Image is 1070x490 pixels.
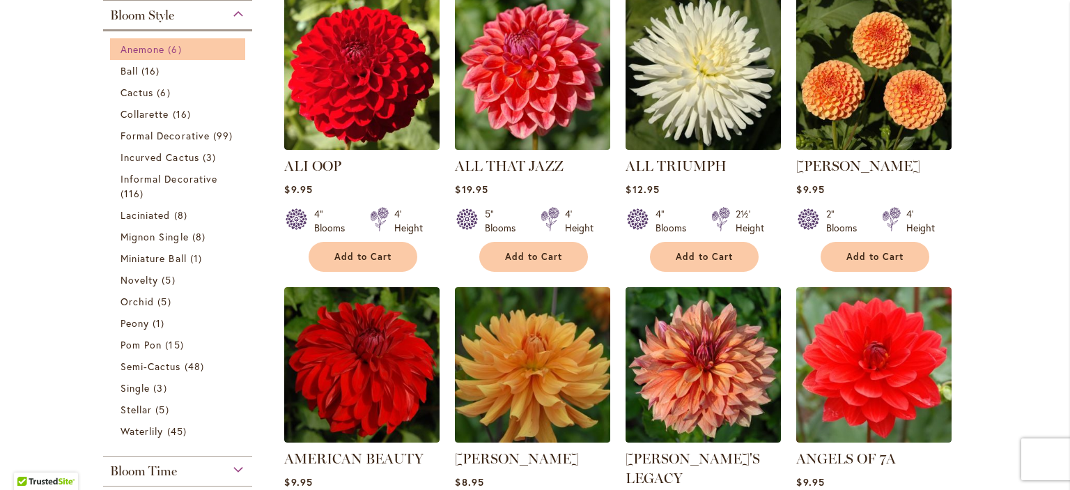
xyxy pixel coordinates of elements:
button: Add to Cart [821,242,929,272]
a: ALI OOP [284,158,341,174]
a: Incurved Cactus 3 [121,150,238,164]
span: 1 [190,251,206,266]
iframe: Launch Accessibility Center [10,441,49,480]
span: 6 [157,85,173,100]
a: AMERICAN BEAUTY [284,450,424,467]
span: Mignon Single [121,230,189,243]
span: Miniature Ball [121,252,187,265]
span: Informal Decorative [121,172,217,185]
span: Anemone [121,43,164,56]
span: Cactus [121,86,153,99]
a: Waterlily 45 [121,424,238,438]
a: Peony 1 [121,316,238,330]
span: 5 [155,402,172,417]
span: $9.95 [796,475,824,489]
span: Semi-Cactus [121,360,181,373]
span: Formal Decorative [121,129,210,142]
a: [PERSON_NAME] [455,450,579,467]
span: Waterlily [121,424,163,438]
div: 4" Blooms [314,207,353,235]
span: Laciniated [121,208,171,222]
a: Novelty 5 [121,273,238,287]
span: Add to Cart [676,251,733,263]
a: Collarette 16 [121,107,238,121]
a: Anemone 6 [121,42,238,56]
span: 16 [173,107,194,121]
a: ANDREW CHARLES [455,432,610,445]
img: AMERICAN BEAUTY [284,287,440,443]
a: [PERSON_NAME] [796,158,920,174]
div: 4' Height [394,207,423,235]
div: 4' Height [906,207,935,235]
div: 4' Height [565,207,594,235]
a: ALL THAT JAZZ [455,139,610,153]
a: AMBER QUEEN [796,139,952,153]
span: 8 [174,208,191,222]
span: Pom Pon [121,338,162,351]
span: $8.95 [455,475,483,489]
span: Ball [121,64,138,77]
span: 99 [213,128,236,143]
span: 8 [192,229,209,244]
a: Cactus 6 [121,85,238,100]
a: Stellar 5 [121,402,238,417]
span: 3 [203,150,219,164]
button: Add to Cart [479,242,588,272]
span: 5 [157,294,174,309]
a: ANGELS OF 7A [796,450,896,467]
a: Orchid 5 [121,294,238,309]
span: $19.95 [455,183,488,196]
span: Single [121,381,150,395]
a: AMERICAN BEAUTY [284,432,440,445]
button: Add to Cart [309,242,417,272]
img: Andy's Legacy [626,287,781,443]
span: $9.95 [796,183,824,196]
a: Single 3 [121,381,238,395]
span: Peony [121,316,149,330]
a: Andy's Legacy [626,432,781,445]
span: 1 [153,316,168,330]
button: Add to Cart [650,242,759,272]
span: 116 [121,186,147,201]
div: 4" Blooms [656,207,695,235]
span: Add to Cart [846,251,904,263]
span: 5 [162,273,178,287]
a: Miniature Ball 1 [121,251,238,266]
span: Collarette [121,107,169,121]
span: Orchid [121,295,154,308]
a: ALL TRIUMPH [626,158,727,174]
span: Bloom Time [110,464,177,479]
img: ANDREW CHARLES [455,287,610,443]
div: 2" Blooms [826,207,865,235]
a: ALL TRIUMPH [626,139,781,153]
span: 48 [185,359,208,374]
span: Novelty [121,273,158,286]
a: Mignon Single 8 [121,229,238,244]
a: ANGELS OF 7A [796,432,952,445]
div: 5" Blooms [485,207,524,235]
a: Informal Decorative 116 [121,171,238,201]
div: 2½' Height [736,207,764,235]
a: Pom Pon 15 [121,337,238,352]
a: Semi-Cactus 48 [121,359,238,374]
span: 3 [153,381,170,395]
span: 15 [165,337,187,352]
span: Stellar [121,403,152,416]
a: Ball 16 [121,63,238,78]
a: Formal Decorative 99 [121,128,238,143]
a: [PERSON_NAME]'S LEGACY [626,450,760,487]
a: Laciniated 8 [121,208,238,222]
span: 45 [167,424,190,438]
a: ALL THAT JAZZ [455,158,564,174]
img: ANGELS OF 7A [796,287,952,443]
span: Bloom Style [110,8,174,23]
span: $9.95 [284,475,312,489]
span: $9.95 [284,183,312,196]
span: $12.95 [626,183,659,196]
span: Add to Cart [505,251,562,263]
span: 6 [168,42,185,56]
a: ALI OOP [284,139,440,153]
span: 16 [141,63,163,78]
span: Add to Cart [334,251,391,263]
span: Incurved Cactus [121,151,199,164]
